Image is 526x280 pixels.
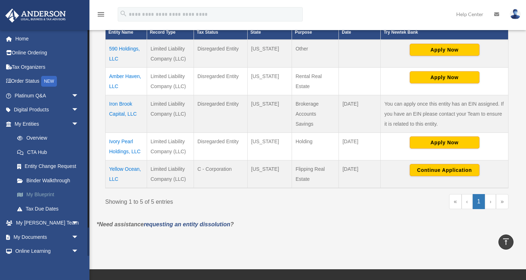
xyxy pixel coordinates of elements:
td: Disregarded Entity [194,40,247,68]
td: [DATE] [339,95,381,132]
td: [US_STATE] [247,132,292,160]
td: Other [292,40,339,68]
td: [US_STATE] [247,160,292,188]
a: Next [485,194,496,209]
a: My Documentsarrow_drop_down [5,230,89,244]
img: Anderson Advisors Platinum Portal [3,9,68,23]
a: Online Ordering [5,46,89,60]
span: arrow_drop_down [72,88,86,103]
a: My Blueprint [10,188,89,202]
td: Brokerage Accounts Savings [292,95,339,132]
a: 1 [473,194,485,209]
td: [US_STATE] [247,67,292,95]
a: My Entitiesarrow_drop_down [5,117,89,131]
a: First [449,194,462,209]
a: Previous [462,194,473,209]
a: CTA Hub [10,145,89,159]
button: Apply Now [410,44,479,56]
span: Business Purpose [295,21,314,35]
span: Record Type [150,30,176,35]
span: Tax Status [197,30,218,35]
span: Entity Name [108,30,133,35]
span: arrow_drop_down [72,117,86,131]
td: Flipping Real Estate [292,160,339,188]
a: Last [496,194,508,209]
a: requesting an entity dissolution [144,221,230,227]
span: arrow_drop_down [72,244,86,259]
td: Limited Liability Company (LLC) [147,67,194,95]
td: Disregarded Entity [194,95,247,132]
div: Showing 1 to 5 of 5 entries [105,194,302,207]
a: Binder Walkthrough [10,173,89,188]
span: Organization State [250,21,277,35]
i: menu [97,10,105,19]
td: Limited Liability Company (LLC) [147,132,194,160]
div: Try Newtek Bank [384,28,497,37]
a: My [PERSON_NAME] Teamarrow_drop_down [5,216,89,230]
a: Home [5,32,89,46]
td: Ivory Pearl Holdings, LLC [106,132,147,160]
button: Apply Now [410,136,479,149]
img: User Pic [510,9,521,19]
span: Federal Return Due Date [342,13,365,35]
td: [DATE] [339,160,381,188]
td: Amber Haven, LLC [106,67,147,95]
a: Tax Due Dates [10,202,89,216]
a: menu [97,13,105,19]
td: Disregarded Entity [194,67,247,95]
a: Order StatusNEW [5,74,89,89]
td: Limited Liability Company (LLC) [147,160,194,188]
button: Continue Application [410,164,479,176]
i: search [120,10,127,18]
a: Entity Change Request [10,159,89,174]
td: [US_STATE] [247,95,292,132]
td: [DATE] [339,132,381,160]
button: Apply Now [410,71,479,83]
td: Limited Liability Company (LLC) [147,95,194,132]
em: *Need assistance ? [97,221,234,227]
span: arrow_drop_down [72,230,86,245]
td: Disregarded Entity [194,132,247,160]
td: You can apply once this entity has an EIN assigned. If you have an EIN please contact your Team t... [381,95,508,132]
td: Holding [292,132,339,160]
span: arrow_drop_down [72,216,86,231]
div: NEW [41,76,57,87]
td: 590 Holdings, LLC [106,40,147,68]
a: Tax Organizers [5,60,89,74]
td: Yellow Ocean, LLC [106,160,147,188]
a: Digital Productsarrow_drop_down [5,103,89,117]
i: vertical_align_top [502,237,510,246]
td: Iron Brook Capital, LLC [106,95,147,132]
a: vertical_align_top [498,235,513,250]
span: arrow_drop_down [72,103,86,117]
a: Platinum Q&Aarrow_drop_down [5,88,89,103]
a: Online Learningarrow_drop_down [5,244,89,259]
a: Overview [10,131,86,145]
td: [US_STATE] [247,40,292,68]
td: Limited Liability Company (LLC) [147,40,194,68]
td: Rental Real Estate [292,67,339,95]
td: C - Corporation [194,160,247,188]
